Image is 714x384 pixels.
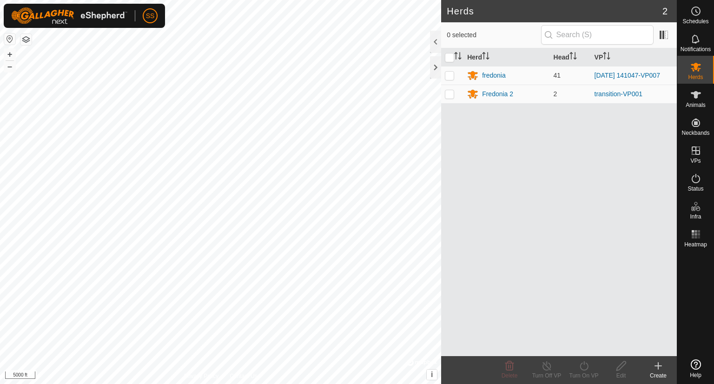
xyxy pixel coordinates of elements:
span: i [431,371,433,378]
span: Neckbands [681,130,709,136]
div: Create [640,371,677,380]
div: Edit [602,371,640,380]
span: Infra [690,214,701,219]
a: Privacy Policy [184,372,219,380]
h2: Herds [447,6,662,17]
span: Notifications [681,46,711,52]
span: Animals [686,102,706,108]
div: Turn On VP [565,371,602,380]
button: i [427,370,437,380]
a: Contact Us [230,372,257,380]
th: VP [591,48,677,66]
a: [DATE] 141047-VP007 [595,72,660,79]
span: 0 selected [447,30,541,40]
span: Herds [688,74,703,80]
div: fredonia [482,71,506,80]
button: – [4,61,15,72]
p-sorticon: Activate to sort [569,53,577,61]
span: Delete [502,372,518,379]
div: Turn Off VP [528,371,565,380]
a: transition-VP001 [595,90,643,98]
span: SS [146,11,155,21]
span: VPs [690,158,701,164]
span: 2 [554,90,557,98]
p-sorticon: Activate to sort [454,53,462,61]
a: Help [677,356,714,382]
span: Heatmap [684,242,707,247]
button: + [4,49,15,60]
p-sorticon: Activate to sort [482,53,489,61]
span: 41 [554,72,561,79]
span: Status [688,186,703,192]
div: Fredonia 2 [482,89,513,99]
span: 2 [662,4,668,18]
th: Herd [463,48,549,66]
button: Map Layers [20,34,32,45]
span: Help [690,372,701,378]
img: Gallagher Logo [11,7,127,24]
p-sorticon: Activate to sort [603,53,610,61]
span: Schedules [682,19,708,24]
input: Search (S) [541,25,654,45]
button: Reset Map [4,33,15,45]
th: Head [550,48,591,66]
